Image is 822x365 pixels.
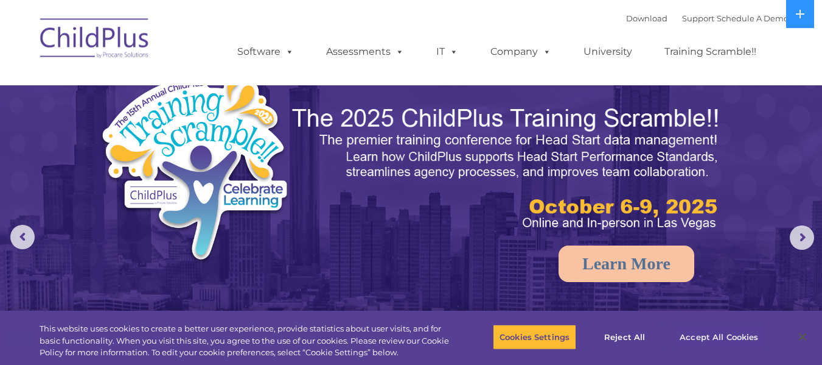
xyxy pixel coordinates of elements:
a: Company [478,40,563,64]
span: Phone number [169,130,221,140]
a: Schedule A Demo [717,13,789,23]
a: Training Scramble!! [652,40,768,64]
button: Accept All Cookies [673,324,765,350]
img: ChildPlus by Procare Solutions [34,10,156,71]
button: Cookies Settings [493,324,576,350]
font: | [626,13,789,23]
a: Learn More [559,246,694,282]
div: This website uses cookies to create a better user experience, provide statistics about user visit... [40,323,452,359]
a: Assessments [314,40,416,64]
button: Reject All [587,324,663,350]
a: Download [626,13,667,23]
a: Support [682,13,714,23]
a: Software [225,40,306,64]
a: University [571,40,644,64]
button: Close [789,324,816,350]
span: Last name [169,80,206,90]
a: IT [424,40,470,64]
